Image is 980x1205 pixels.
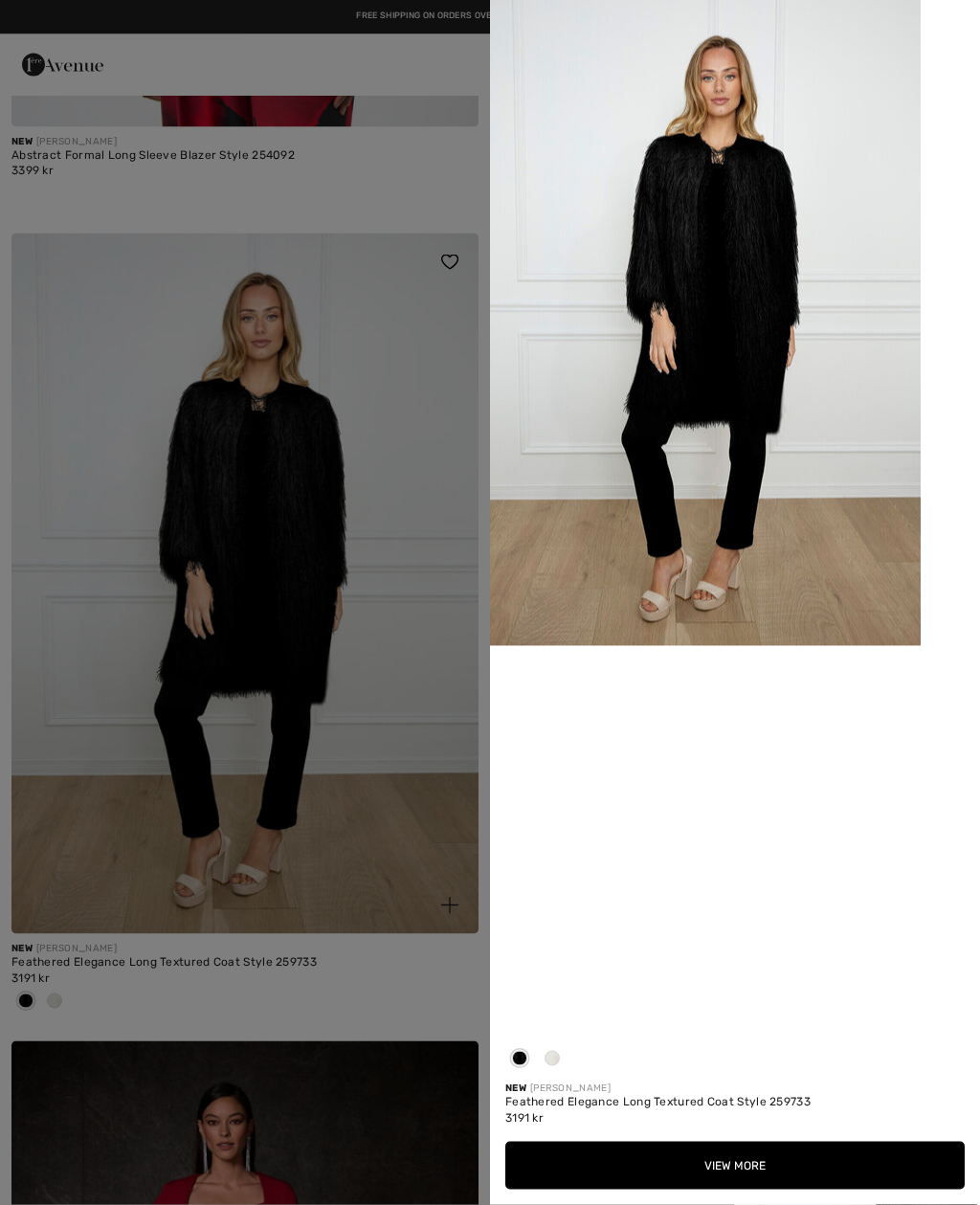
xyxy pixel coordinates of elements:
[490,646,980,891] video: Your browser does not support the video tag.
[505,1142,965,1190] button: View More
[505,1111,544,1125] span: 3191 kr
[44,13,83,31] span: Help
[505,1082,526,1094] span: New
[505,1096,965,1109] div: Feathered Elegance Long Textured Coat Style 259733
[505,1044,534,1082] div: Black
[505,1082,965,1096] div: [PERSON_NAME]
[538,1044,567,1082] div: Vanilla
